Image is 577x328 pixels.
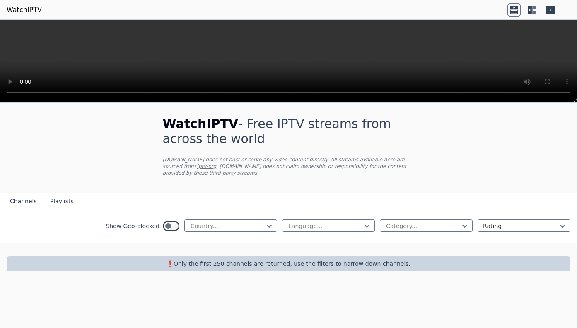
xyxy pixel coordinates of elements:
[163,117,415,146] h1: - Free IPTV streams from across the world
[197,163,217,169] a: iptv-org
[106,222,159,230] label: Show Geo-blocked
[50,194,74,209] button: Playlists
[10,194,37,209] button: Channels
[163,117,239,131] span: WatchIPTV
[163,156,415,176] p: [DOMAIN_NAME] does not host or serve any video content directly. All streams available here are s...
[7,5,42,15] a: WatchIPTV
[10,260,567,268] p: ❗️Only the first 250 channels are returned, use the filters to narrow down channels.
